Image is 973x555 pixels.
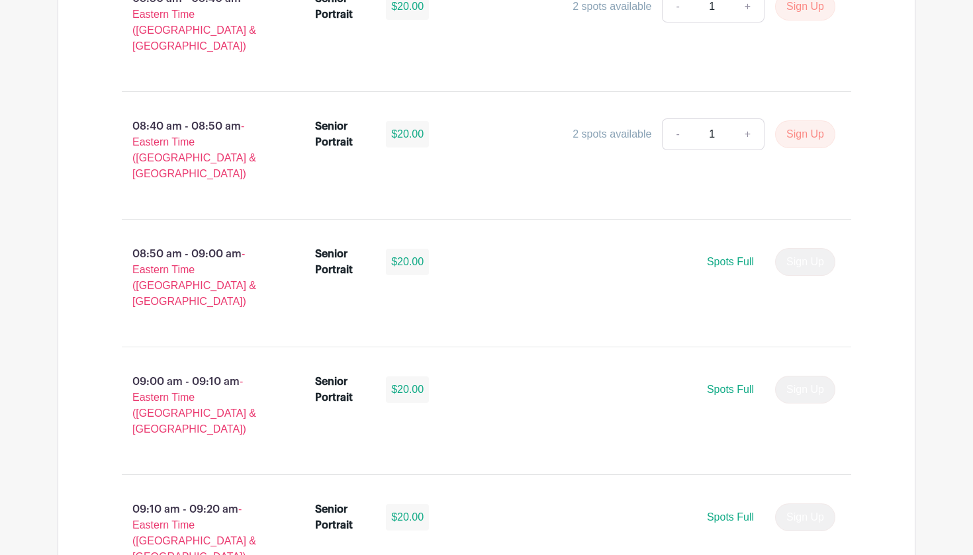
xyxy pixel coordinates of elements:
span: Spots Full [707,384,754,395]
a: + [731,118,764,150]
p: 08:40 am - 08:50 am [101,113,294,187]
div: Senior Portrait [315,246,371,278]
div: $20.00 [386,376,429,403]
button: Sign Up [775,120,835,148]
a: - [662,118,692,150]
p: 09:00 am - 09:10 am [101,368,294,443]
div: $20.00 [386,504,429,531]
div: $20.00 [386,121,429,148]
div: $20.00 [386,249,429,275]
span: - Eastern Time ([GEOGRAPHIC_DATA] & [GEOGRAPHIC_DATA]) [132,120,256,179]
div: 2 spots available [573,126,651,142]
span: Spots Full [707,256,754,267]
span: - Eastern Time ([GEOGRAPHIC_DATA] & [GEOGRAPHIC_DATA]) [132,248,256,307]
p: 08:50 am - 09:00 am [101,241,294,315]
div: Senior Portrait [315,501,371,533]
div: Senior Portrait [315,118,371,150]
span: - Eastern Time ([GEOGRAPHIC_DATA] & [GEOGRAPHIC_DATA]) [132,376,256,435]
div: Senior Portrait [315,374,371,406]
span: Spots Full [707,511,754,523]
